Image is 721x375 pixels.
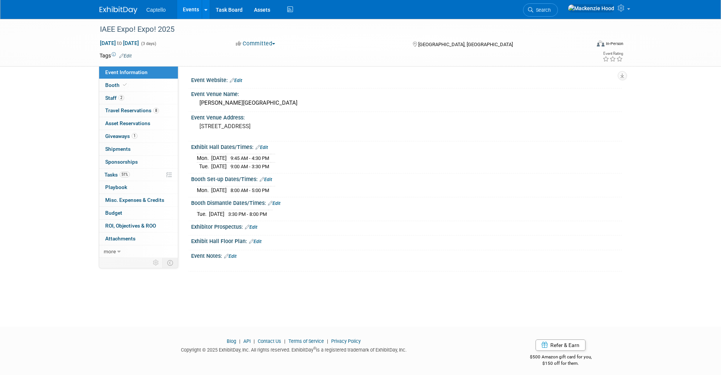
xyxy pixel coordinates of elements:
span: Captello [146,7,166,13]
div: IAEE Expo! Expo! 2025 [97,23,579,36]
td: Tue. [197,210,209,218]
a: Shipments [99,143,178,155]
div: Copyright © 2025 ExhibitDay, Inc. All rights reserved. ExhibitDay is a registered trademark of Ex... [100,345,489,353]
span: to [116,40,123,46]
span: 8:00 AM - 5:00 PM [230,187,269,193]
span: 2 [118,95,124,101]
a: Giveaways1 [99,130,178,143]
div: $150 off for them. [500,360,622,367]
a: more [99,245,178,258]
a: Edit [260,177,272,182]
a: Asset Reservations [99,117,178,130]
a: Sponsorships [99,156,178,168]
a: Edit [268,201,280,206]
td: [DATE] [211,163,227,170]
span: Booth [105,82,128,88]
span: (3 days) [140,41,156,46]
span: Sponsorships [105,159,138,165]
td: [DATE] [209,210,224,218]
img: Mackenzie Hood [568,4,615,12]
a: Attachments [99,232,178,245]
a: Travel Reservations8 [99,104,178,117]
a: API [243,338,251,344]
a: Privacy Policy [331,338,361,344]
img: Format-Inperson.png [597,40,604,46]
span: 3:30 PM - 8:00 PM [228,211,267,217]
a: Edit [249,239,262,244]
div: $500 Amazon gift card for you, [500,349,622,366]
div: Event Venue Address: [191,112,622,121]
span: | [282,338,287,344]
td: Toggle Event Tabs [162,258,178,268]
a: Event Information [99,66,178,79]
div: Event Venue Name: [191,88,622,98]
span: ROI, Objectives & ROO [105,223,156,229]
pre: [STREET_ADDRESS] [199,123,362,130]
td: Personalize Event Tab Strip [149,258,163,268]
a: Refer & Earn [536,339,586,351]
a: Search [523,3,558,17]
span: 9:00 AM - 3:30 PM [230,164,269,169]
span: Playbook [105,184,127,190]
span: more [104,248,116,254]
span: Event Information [105,69,148,75]
a: Terms of Service [288,338,324,344]
span: Travel Reservations [105,107,159,113]
button: Committed [233,40,278,48]
span: | [325,338,330,344]
div: Exhibit Hall Dates/Times: [191,141,622,151]
div: Event Format [546,39,624,51]
span: Search [533,7,551,13]
span: 9:45 AM - 4:30 PM [230,155,269,161]
div: In-Person [606,41,623,46]
sup: ® [313,346,316,350]
a: Playbook [99,181,178,194]
a: Edit [230,78,242,83]
span: Budget [105,210,122,216]
span: [GEOGRAPHIC_DATA], [GEOGRAPHIC_DATA] [418,42,513,47]
div: Exhibitor Prospectus: [191,221,622,231]
span: Shipments [105,146,131,152]
span: | [237,338,242,344]
div: [PERSON_NAME][GEOGRAPHIC_DATA] [197,97,616,109]
div: Booth Set-up Dates/Times: [191,174,622,183]
td: [DATE] [211,186,227,194]
span: Attachments [105,236,135,242]
span: Asset Reservations [105,120,150,126]
span: 8 [153,108,159,113]
a: Booth [99,79,178,91]
a: Contact Us [258,338,281,344]
a: Edit [119,53,132,59]
a: Edit [255,145,268,150]
span: Staff [105,95,124,101]
span: Giveaways [105,133,137,139]
td: Tue. [197,163,211,170]
a: ROI, Objectives & ROO [99,220,178,232]
td: Tags [100,52,132,59]
td: Mon. [197,186,211,194]
span: [DATE] [DATE] [100,40,139,46]
i: Booth reservation complete [123,83,127,87]
a: Blog [227,338,236,344]
a: Budget [99,207,178,219]
div: Event Rating [603,52,623,56]
td: [DATE] [211,154,227,163]
span: 1 [132,133,137,139]
span: Tasks [104,172,130,178]
div: Booth Dismantle Dates/Times: [191,197,622,207]
img: ExhibitDay [100,6,137,14]
a: Tasks51% [99,169,178,181]
span: Misc. Expenses & Credits [105,197,164,203]
a: Staff2 [99,92,178,104]
div: Event Notes: [191,250,622,260]
div: Exhibit Hall Floor Plan: [191,236,622,245]
a: Edit [224,254,237,259]
a: Misc. Expenses & Credits [99,194,178,206]
span: 51% [120,172,130,177]
span: | [252,338,257,344]
td: Mon. [197,154,211,163]
a: Edit [245,225,257,230]
div: Event Website: [191,74,622,84]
